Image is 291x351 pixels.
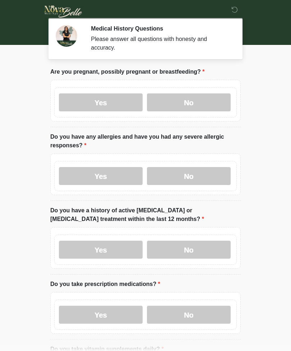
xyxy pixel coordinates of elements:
[59,241,143,259] label: Yes
[147,306,231,324] label: No
[59,167,143,185] label: Yes
[147,241,231,259] label: No
[59,93,143,111] label: Yes
[147,167,231,185] label: No
[50,133,241,150] label: Do you have any allergies and have you had any severe allergic responses?
[91,35,230,52] div: Please answer all questions with honesty and accuracy.
[50,206,241,223] label: Do you have a history of active [MEDICAL_DATA] or [MEDICAL_DATA] treatment within the last 12 mon...
[43,5,84,18] img: Novabelle medspa Logo
[50,280,160,288] label: Do you take prescription medications?
[147,93,231,111] label: No
[59,306,143,324] label: Yes
[50,68,204,76] label: Are you pregnant, possibly pregnant or breastfeeding?
[91,25,230,32] h2: Medical History Questions
[56,25,77,47] img: Agent Avatar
